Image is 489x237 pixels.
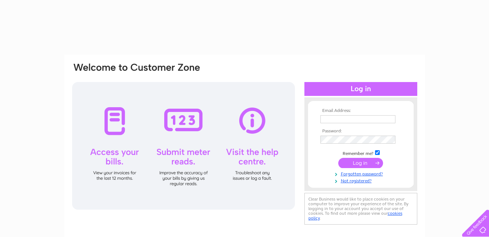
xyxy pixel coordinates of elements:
[338,158,383,168] input: Submit
[320,170,403,177] a: Forgotten password?
[308,211,402,221] a: cookies policy
[319,149,403,156] td: Remember me?
[319,108,403,113] th: Email Address:
[320,177,403,184] a: Not registered?
[319,129,403,134] th: Password:
[304,193,417,225] div: Clear Business would like to place cookies on your computer to improve your experience of the sit...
